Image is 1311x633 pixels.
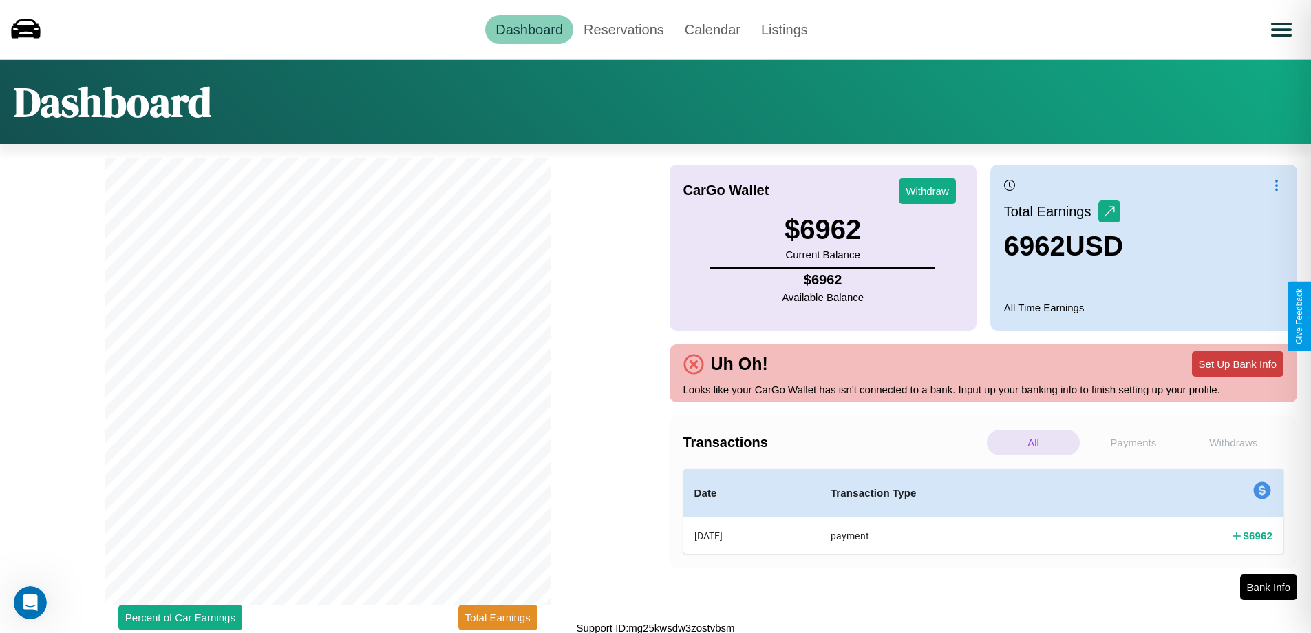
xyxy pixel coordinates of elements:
th: payment [820,517,1109,554]
h4: Transactions [683,435,983,450]
a: Dashboard [485,15,573,44]
button: Bank Info [1240,574,1297,600]
a: Listings [751,15,818,44]
p: Total Earnings [1004,199,1098,224]
h4: Date [694,485,809,501]
button: Percent of Car Earnings [118,605,242,630]
h4: $ 6962 [782,272,864,288]
table: simple table [683,469,1284,554]
p: Available Balance [782,288,864,307]
h4: Transaction Type [831,485,1098,501]
p: Current Balance [785,245,861,264]
h4: CarGo Wallet [683,183,769,198]
iframe: Intercom live chat [14,586,47,619]
h3: $ 6962 [785,214,861,245]
div: Give Feedback [1294,289,1304,344]
a: Reservations [573,15,674,44]
p: Looks like your CarGo Wallet has isn't connected to a bank. Input up your banking info to finish ... [683,380,1284,399]
h4: Uh Oh! [704,354,775,374]
p: All Time Earnings [1004,298,1283,317]
th: [DATE] [683,517,820,554]
button: Withdraw [899,178,956,204]
a: Calendar [674,15,751,44]
h4: $ 6962 [1244,528,1272,543]
p: Payments [1087,430,1180,455]
p: All [987,430,1080,455]
button: Set Up Bank Info [1192,351,1283,377]
p: Withdraws [1187,430,1280,455]
h3: 6962 USD [1004,231,1123,262]
h1: Dashboard [14,74,211,130]
button: Open menu [1262,10,1301,49]
button: Total Earnings [458,605,537,630]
